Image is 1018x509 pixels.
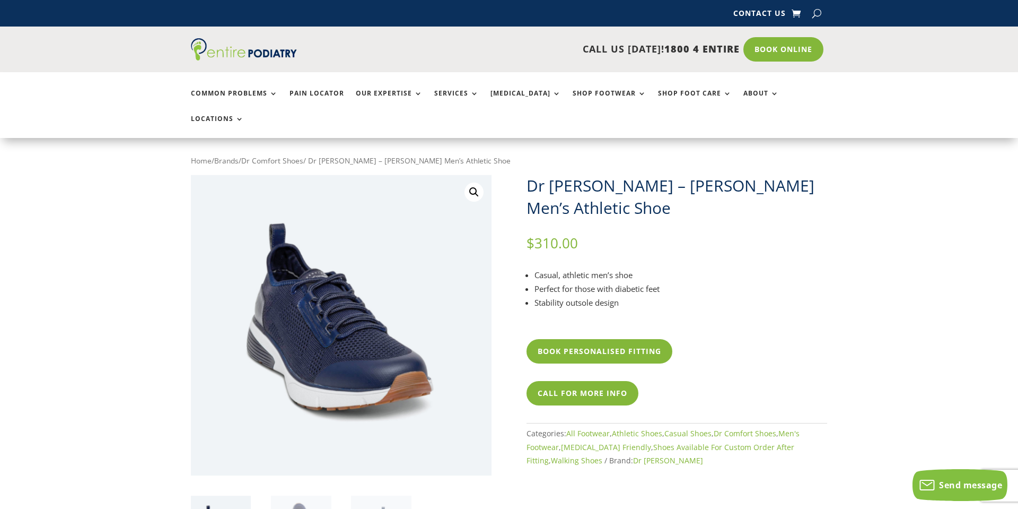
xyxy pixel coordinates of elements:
span: $ [526,234,534,253]
nav: Breadcrumb [191,154,827,168]
li: Perfect for those with diabetic feet [534,282,827,296]
a: Contact Us [733,10,786,21]
a: Dr Comfort Shoes [241,156,303,166]
a: Book Personalised Fitting [526,339,672,364]
a: Entire Podiatry [191,52,297,63]
a: Home [191,156,212,166]
a: Shop Footwear [573,90,646,113]
span: Categories: , , , , , , , [526,428,800,465]
a: Our Expertise [356,90,423,113]
p: CALL US [DATE]! [338,42,740,56]
a: Common Problems [191,90,278,113]
a: Pain Locator [289,90,344,113]
bdi: 310.00 [526,234,578,253]
img: jack dr comfort blue mens casual athletic shoe entire podiatry [191,175,492,476]
li: Casual, athletic men’s shoe [534,268,827,282]
a: Athletic Shoes [612,428,662,438]
a: Services [434,90,479,113]
a: Dr Comfort Shoes [714,428,776,438]
a: Book Online [743,37,823,62]
a: Shoes Available For Custom Order After Fitting [526,442,794,466]
a: Shop Foot Care [658,90,732,113]
a: Brands [214,156,239,166]
a: Dr [PERSON_NAME] [633,455,703,465]
a: Men's Footwear [526,428,800,452]
a: [MEDICAL_DATA] Friendly [561,442,651,452]
span: 1800 4 ENTIRE [664,42,740,55]
a: All Footwear [566,428,610,438]
h1: Dr [PERSON_NAME] – [PERSON_NAME] Men’s Athletic Shoe [526,175,827,219]
a: Casual Shoes [664,428,712,438]
li: Stability outsole design [534,296,827,309]
a: View full-screen image gallery [464,183,484,202]
button: Send message [912,469,1007,501]
a: Walking Shoes [551,455,602,465]
a: [MEDICAL_DATA] [490,90,561,113]
img: logo (1) [191,38,297,61]
a: About [743,90,779,113]
a: Locations [191,115,244,138]
a: Call For More Info [526,381,638,406]
span: Send message [939,479,1002,491]
span: Brand: [609,455,703,465]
